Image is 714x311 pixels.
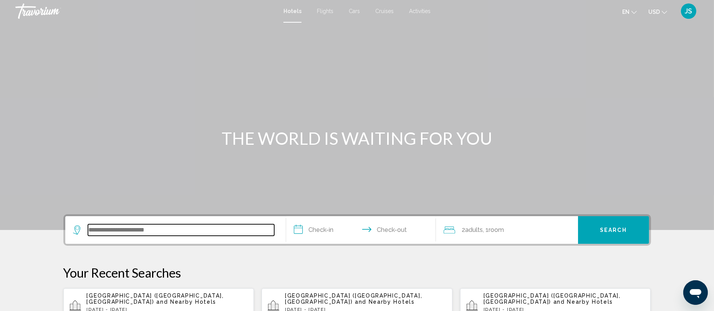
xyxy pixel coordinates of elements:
button: Search [578,216,649,244]
span: Adults [466,226,483,233]
span: and Nearby Hotels [553,299,613,305]
span: , 1 [483,225,504,235]
button: Check in and out dates [286,216,436,244]
span: en [622,9,630,15]
span: Room [489,226,504,233]
p: Your Recent Searches [63,265,651,280]
span: [GEOGRAPHIC_DATA] ([GEOGRAPHIC_DATA], [GEOGRAPHIC_DATA]) [87,293,224,305]
span: [GEOGRAPHIC_DATA] ([GEOGRAPHIC_DATA], [GEOGRAPHIC_DATA]) [285,293,422,305]
span: USD [648,9,660,15]
a: Flights [317,8,333,14]
a: Hotels [283,8,302,14]
iframe: Button to launch messaging window [683,280,708,305]
button: Travelers: 2 adults, 0 children [436,216,578,244]
a: Cruises [375,8,394,14]
a: Activities [409,8,431,14]
button: User Menu [679,3,699,19]
button: Change currency [648,6,667,17]
span: and Nearby Hotels [355,299,415,305]
div: Search widget [65,216,649,244]
a: Travorium [15,3,276,19]
h1: THE WORLD IS WAITING FOR YOU [213,128,501,148]
span: 2 [462,225,483,235]
span: Search [600,227,627,233]
a: Cars [349,8,360,14]
button: Change language [622,6,637,17]
span: JS [685,7,692,15]
span: and Nearby Hotels [156,299,216,305]
span: [GEOGRAPHIC_DATA] ([GEOGRAPHIC_DATA], [GEOGRAPHIC_DATA]) [484,293,621,305]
